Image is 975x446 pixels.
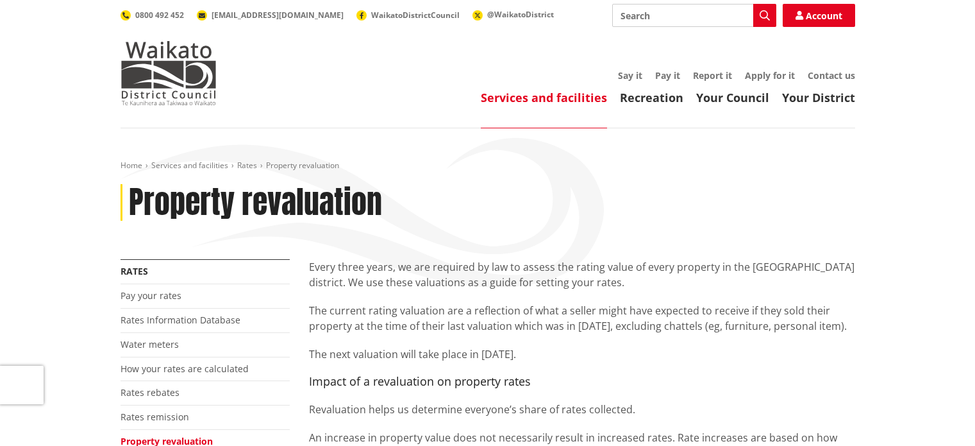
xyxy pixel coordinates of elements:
a: Services and facilities [481,90,607,105]
a: Pay your rates [121,289,181,302]
a: Apply for it [745,69,795,81]
p: The current rating valuation are a reflection of what a seller might have expected to receive if ... [309,303,855,334]
a: Rates [237,160,257,171]
a: Services and facilities [151,160,228,171]
p: The next valuation will take place in [DATE]. [309,347,855,362]
span: 0800 492 452 [135,10,184,21]
input: Search input [612,4,776,27]
a: Pay it [655,69,680,81]
span: [EMAIL_ADDRESS][DOMAIN_NAME] [212,10,344,21]
a: Water meters [121,338,179,350]
a: Contact us [808,69,855,81]
a: Say it [618,69,642,81]
nav: breadcrumb [121,160,855,171]
h1: Property revaluation [129,184,382,221]
a: Rates rebates [121,386,179,399]
a: Account [783,4,855,27]
a: Recreation [620,90,683,105]
span: @WaikatoDistrict [487,9,554,20]
a: [EMAIL_ADDRESS][DOMAIN_NAME] [197,10,344,21]
a: Rates [121,265,148,277]
a: Your District [782,90,855,105]
img: Waikato District Council - Te Kaunihera aa Takiwaa o Waikato [121,41,217,105]
a: Your Council [696,90,769,105]
p: Revaluation helps us determine everyone’s share of rates collected. [309,402,855,417]
h4: Impact of a revaluation on property rates [309,375,855,389]
a: Rates remission [121,411,189,423]
span: WaikatoDistrictCouncil [371,10,460,21]
a: Rates Information Database [121,314,240,326]
a: WaikatoDistrictCouncil [356,10,460,21]
a: Home [121,160,142,171]
p: Every three years, we are required by law to assess the rating value of every property in the [GE... [309,259,855,290]
a: @WaikatoDistrict [472,9,554,20]
a: Report it [693,69,732,81]
a: 0800 492 452 [121,10,184,21]
span: Property revaluation [266,160,339,171]
a: How your rates are calculated [121,363,249,375]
